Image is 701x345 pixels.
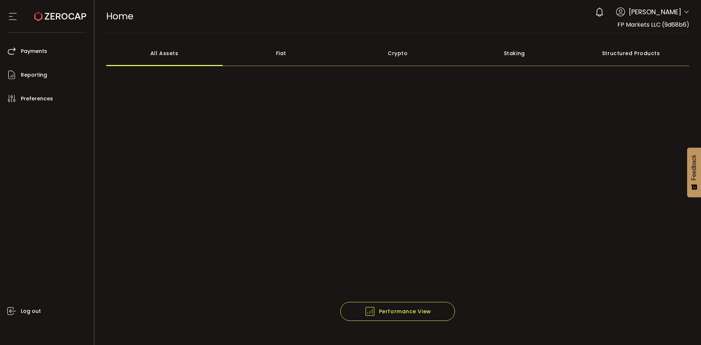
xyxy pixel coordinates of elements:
[21,70,47,80] span: Reporting
[106,41,223,66] div: All Assets
[629,7,681,17] span: [PERSON_NAME]
[21,93,53,104] span: Preferences
[340,41,456,66] div: Crypto
[456,41,573,66] div: Staking
[364,306,431,317] span: Performance View
[687,147,701,197] button: Feedback - Show survey
[106,10,133,23] span: Home
[223,41,340,66] div: Fiat
[21,306,41,317] span: Log out
[573,41,690,66] div: Structured Products
[617,20,689,29] span: FP Markets LLC (9d68b6)
[691,155,697,180] span: Feedback
[340,302,455,321] button: Performance View
[21,46,47,57] span: Payments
